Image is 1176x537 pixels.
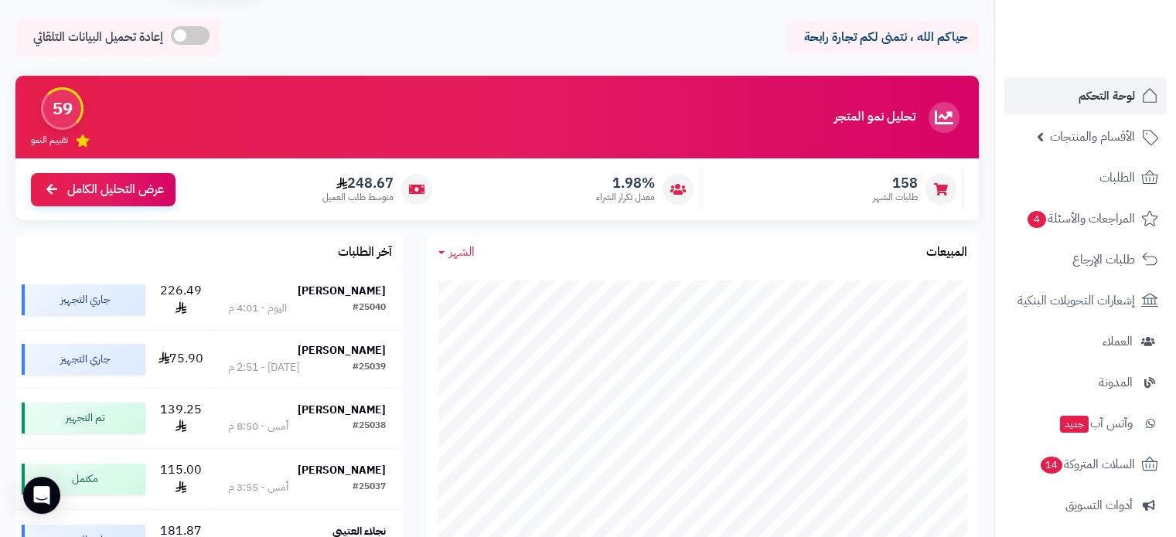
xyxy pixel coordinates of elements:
strong: [PERSON_NAME] [298,462,386,478]
td: 139.25 [152,389,210,449]
h3: المبيعات [926,246,967,260]
span: الطلبات [1099,167,1135,189]
span: إشعارات التحويلات البنكية [1017,290,1135,311]
td: 75.90 [152,331,210,388]
a: وآتس آبجديد [1004,405,1167,442]
span: 14 [1041,457,1062,474]
span: طلبات الإرجاع [1072,249,1135,270]
span: 248.67 [322,175,394,192]
div: #25038 [353,419,386,434]
div: #25040 [353,301,386,316]
div: Open Intercom Messenger [23,477,60,514]
span: إعادة تحميل البيانات التلقائي [33,29,163,46]
span: الشهر [449,243,475,261]
div: #25037 [353,480,386,495]
a: المراجعات والأسئلة4 [1004,200,1167,237]
div: مكتمل [22,464,145,495]
span: 4 [1028,211,1046,228]
a: العملاء [1004,323,1167,360]
a: الشهر [438,243,475,261]
a: عرض التحليل الكامل [31,173,176,206]
span: وآتس آب [1058,413,1133,434]
div: اليوم - 4:01 م [228,301,287,316]
span: لوحة التحكم [1079,85,1135,107]
div: جاري التجهيز [22,284,145,315]
a: طلبات الإرجاع [1004,241,1167,278]
span: عرض التحليل الكامل [67,181,164,199]
div: جاري التجهيز [22,344,145,375]
span: العملاء [1103,331,1133,352]
h3: آخر الطلبات [338,246,392,260]
img: logo-2.png [1071,43,1161,76]
span: 158 [873,175,918,192]
td: 226.49 [152,270,210,330]
span: السلات المتروكة [1039,454,1135,475]
a: الطلبات [1004,159,1167,196]
a: السلات المتروكة14 [1004,446,1167,483]
div: أمس - 3:55 م [228,480,288,495]
span: الأقسام والمنتجات [1050,126,1135,148]
span: 1.98% [596,175,655,192]
div: [DATE] - 2:51 م [228,360,299,376]
span: طلبات الشهر [873,191,918,204]
span: تقييم النمو [31,134,68,147]
td: 115.00 [152,449,210,509]
span: المدونة [1099,372,1133,393]
a: أدوات التسويق [1004,487,1167,524]
span: أدوات التسويق [1065,495,1133,516]
span: المراجعات والأسئلة [1026,208,1135,229]
strong: [PERSON_NAME] [298,283,386,299]
div: تم التجهيز [22,403,145,433]
strong: [PERSON_NAME] [298,342,386,359]
span: جديد [1060,416,1089,433]
h3: تحليل نمو المتجر [834,110,915,124]
div: أمس - 8:50 م [228,419,288,434]
a: إشعارات التحويلات البنكية [1004,282,1167,319]
strong: [PERSON_NAME] [298,402,386,418]
span: معدل تكرار الشراء [596,191,655,204]
p: حياكم الله ، نتمنى لكم تجارة رابحة [797,29,967,46]
a: لوحة التحكم [1004,77,1167,114]
span: متوسط طلب العميل [322,191,394,204]
div: #25039 [353,360,386,376]
a: المدونة [1004,364,1167,401]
